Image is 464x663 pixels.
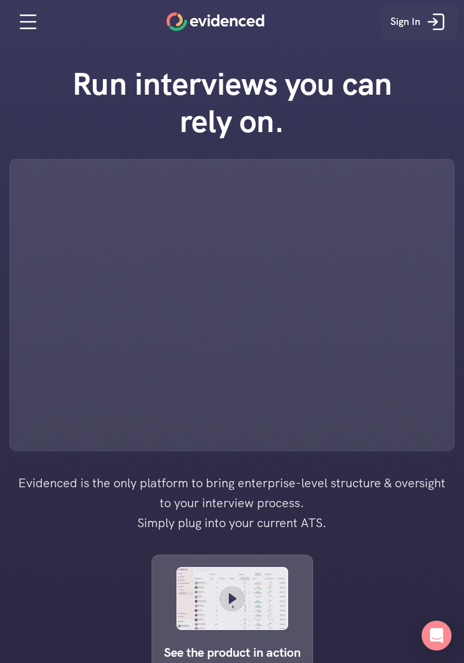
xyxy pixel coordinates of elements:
[54,65,410,140] h1: Run interviews you can rely on.
[167,12,264,31] a: Home
[390,14,420,30] p: Sign In
[422,621,452,651] div: Open Intercom Messenger
[164,642,301,662] p: See the product in action
[12,473,453,533] h4: Evidenced is the only platform to bring enterprise-level structure & oversight to your interview ...
[381,3,458,41] a: Sign In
